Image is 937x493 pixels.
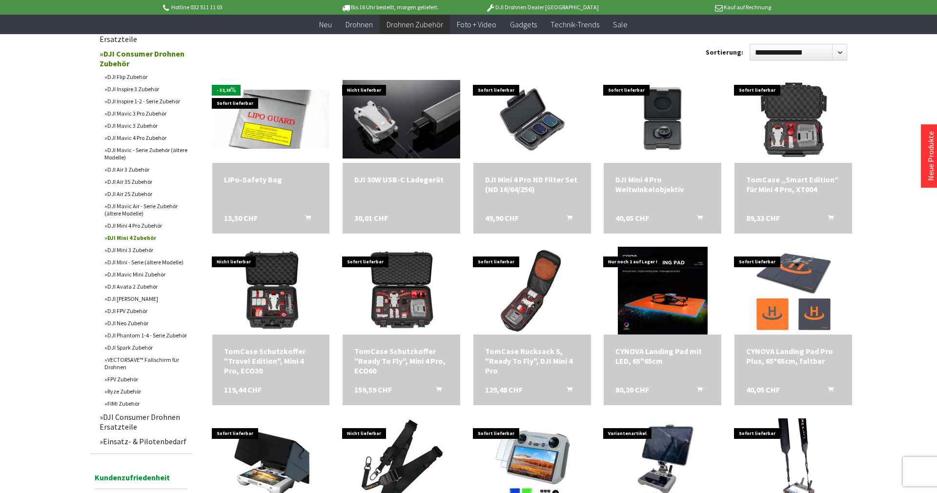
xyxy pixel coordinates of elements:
[100,268,192,280] a: DJI Mavic Mini Zubehör
[618,1,771,13] p: Kauf auf Rechnung
[100,107,192,119] a: DJI Mavic 3 Pro Zubehör
[100,132,192,144] a: DJI Mavic 4 Pro Zubehör
[354,175,448,184] a: DJI 30W USB-C Ladegerät 30,01 CHF
[746,213,780,223] span: 89,33 CHF
[224,175,318,184] div: LiPo-Safety Bag
[100,305,192,317] a: DJI FPV Zubehör
[685,213,709,226] button: In den Warenkorb
[746,346,840,366] div: CYNOVA Landing Pad Pro Plus, 65*65cm, faltbar
[544,15,606,35] a: Technik-Trends
[339,15,380,35] a: Drohnen
[485,346,579,375] a: TomCase Rucksack S, "Ready To Fly", DJI Mini 4 Pro 129,48 CHF In den Warenkorb
[100,144,192,163] a: DJI Mavic - Serie Zubehör (ältere Modelle)
[319,20,332,29] span: Neu
[685,385,709,397] button: In den Warenkorb
[100,219,192,232] a: DJI Mini 4 Pro Zubehör
[100,176,192,188] a: DJI Air 3S Zubehör
[354,175,448,184] div: DJI 30W USB-C Ladegerät
[95,410,192,434] a: DJI Consumer Drohnen Ersatzteile
[457,20,496,29] span: Foto + Video
[746,175,840,194] a: TomCase „Smart Edition“ für Mini 4 Pro, XT004 89,33 CHF In den Warenkorb
[100,119,192,132] a: DJI Mavic 3 Zubehör
[224,213,258,223] span: 13,50 CHF
[100,83,192,95] a: DJI Inspire 3 Zubehör
[100,95,192,107] a: DJI Inspire 1-2 - Serie Zubehör
[608,75,717,163] img: DJI Mini 4 Pro Weitwinkelobjektiv
[313,1,466,13] p: Bis 16 Uhr bestellt, morgen geliefert.
[212,90,330,149] img: LiPo-Safety Bag
[503,15,544,35] a: Gadgets
[100,293,192,305] a: DJI [PERSON_NAME]
[555,213,578,226] button: In den Warenkorb
[466,1,618,13] p: DJI Drohnen Dealer [GEOGRAPHIC_DATA]
[485,175,579,194] a: DJI Mini 4 Pro ND Filter Set (ND 16/64/256) 49,90 CHF In den Warenkorb
[618,247,708,335] img: CYNOVA Landing Pad mit LED, 65"65cm
[95,434,192,449] a: Einsatz- & Pilotenbedarf
[750,247,837,335] img: CYNOVA Landing Pad Pro Plus, 65*65cm, faltbar
[926,131,936,181] a: Neue Produkte
[424,385,448,397] button: In den Warenkorb
[450,15,503,35] a: Foto + Video
[746,385,780,394] span: 40,05 CHF
[224,346,318,375] a: TomCase Schutzkoffer "Travel Edition", Mini 4 Pro, ECO30 119,44 CHF
[510,20,537,29] span: Gadgets
[488,247,576,335] img: TomCase Rucksack S, "Ready To Fly", DJI Mini 4 Pro
[706,44,743,60] label: Sortierung:
[615,213,649,223] span: 40,05 CHF
[354,213,388,223] span: 30,01 CHF
[816,385,839,397] button: In den Warenkorb
[477,75,587,163] img: DJI Mini 4 Pro ND Filter Set (ND 16/64/256)
[354,346,448,375] a: TomCase Schutzkoffer "Ready To Fly", Mini 4 Pro, ECO60 159,59 CHF In den Warenkorb
[485,346,579,375] div: TomCase Rucksack S, "Ready To Fly", DJI Mini 4 Pro
[100,163,192,176] a: DJI Air 3 Zubehör
[95,471,187,489] span: Kundenzufriedenheit
[343,80,460,158] img: DJI 30W USB-C Ladegerät
[555,385,578,397] button: In den Warenkorb
[100,373,192,385] a: FPV Zubehör
[615,175,710,194] a: DJI Mini 4 Pro Weitwinkelobjektiv 40,05 CHF In den Warenkorb
[224,385,262,394] span: 119,44 CHF
[227,247,315,335] img: TomCase Schutzkoffer "Travel Edition", Mini 4 Pro, ECO30
[100,232,192,244] a: DJI Mini 4 Zubehör
[358,247,446,335] img: TomCase Schutzkoffer "Ready To Fly", Mini 4 Pro, ECO60
[550,20,599,29] span: Technik-Trends
[615,346,710,366] div: CYNOVA Landing Pad mit LED, 65"65cm
[100,188,192,200] a: DJI Air 2S Zubehör
[816,213,839,226] button: In den Warenkorb
[100,200,192,219] a: DJI Mavic Air - Serie Zubehör (ältere Modelle)
[606,15,634,35] a: Sale
[750,75,837,163] img: TomCase „Smart Edition“ für Mini 4 Pro, XT004
[100,397,192,410] a: FIMI Zubehör
[100,354,192,373] a: VECTORSAVE™ Fallschirm für Drohnen
[346,20,373,29] span: Drohnen
[312,15,339,35] a: Neu
[100,71,192,83] a: DJI Flip Zubehör
[100,385,192,397] a: Ryze Zubehör
[615,175,710,194] div: DJI Mini 4 Pro Weitwinkelobjektiv
[293,213,317,226] button: In den Warenkorb
[100,341,192,354] a: DJI Spark Zubehör
[354,346,448,375] div: TomCase Schutzkoffer "Ready To Fly", Mini 4 Pro, ECO60
[224,346,318,375] div: TomCase Schutzkoffer "Travel Edition", Mini 4 Pro, ECO30
[354,385,392,394] span: 159,59 CHF
[615,346,710,366] a: CYNOVA Landing Pad mit LED, 65"65cm 80,20 CHF In den Warenkorb
[746,346,840,366] a: CYNOVA Landing Pad Pro Plus, 65*65cm, faltbar 40,05 CHF In den Warenkorb
[380,15,450,35] a: Drohnen Zubehör
[95,46,192,71] a: DJI Consumer Drohnen Zubehör
[387,20,443,29] span: Drohnen Zubehör
[100,244,192,256] a: DJI Mini 3 Zubehör
[100,280,192,293] a: DJI Avata 2 Zubehör
[224,175,318,184] a: LiPo-Safety Bag 13,50 CHF In den Warenkorb
[485,213,519,223] span: 49,90 CHF
[100,256,192,268] a: DJI Mini - Serie (ältere Modelle)
[485,175,579,194] div: DJI Mini 4 Pro ND Filter Set (ND 16/64/256)
[100,329,192,341] a: DJI Phantom 1-4 - Serie Zubehör
[100,317,192,329] a: DJI Neo Zubehör
[613,20,628,29] span: Sale
[485,385,523,394] span: 129,48 CHF
[615,385,649,394] span: 80,20 CHF
[746,175,840,194] div: TomCase „Smart Edition“ für Mini 4 Pro, XT004
[161,1,313,13] p: Hotline 032 511 11 03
